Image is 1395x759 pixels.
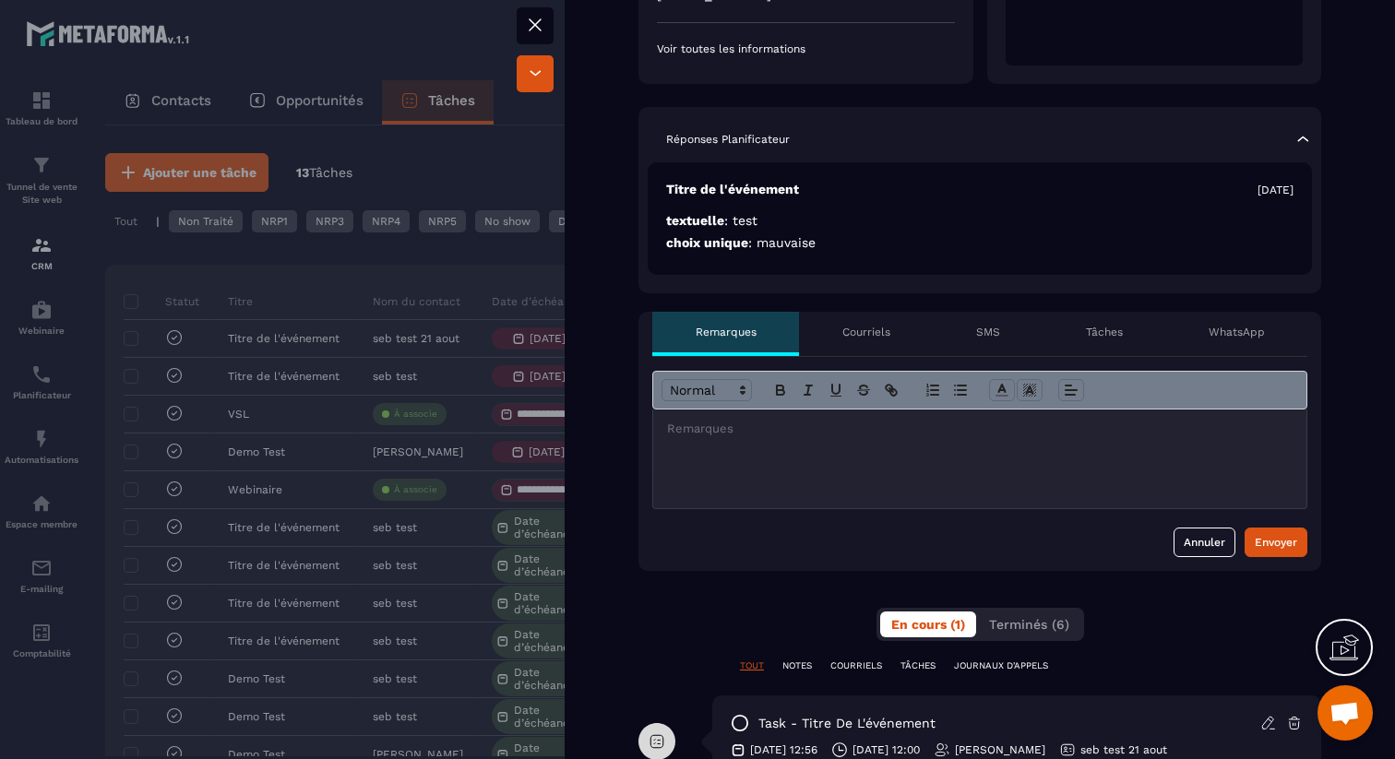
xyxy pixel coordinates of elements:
[696,325,757,339] p: Remarques
[666,132,790,147] p: Réponses Planificateur
[852,742,920,757] p: [DATE] 12:00
[989,617,1069,632] span: Terminés (6)
[782,659,812,672] p: NOTES
[1086,325,1123,339] p: Tâches
[740,659,764,672] p: TOUT
[758,715,936,732] p: task - Titre de l'événement
[724,213,757,228] span: : test
[750,742,817,757] p: [DATE] 12:56
[976,325,1000,339] p: SMS
[1080,742,1167,757] p: seb test 21 aout
[1255,533,1297,551] div: Envoyer
[1245,528,1307,557] button: Envoyer
[1317,685,1373,741] div: Ouvrir le chat
[666,181,799,198] p: Titre de l'événement
[748,235,816,250] span: : mauvaise
[900,659,936,672] p: TÂCHES
[955,742,1045,757] p: [PERSON_NAME]
[657,42,955,56] p: Voir toutes les informations
[842,325,890,339] p: Courriels
[1209,325,1265,339] p: WhatsApp
[666,212,1294,230] p: textuelle
[891,617,965,632] span: En cours (1)
[880,611,976,637] button: En cours (1)
[1174,528,1235,557] button: Annuler
[666,234,1294,252] p: choix unique
[954,659,1048,672] p: JOURNAUX D'APPELS
[1258,183,1294,197] p: [DATE]
[830,659,882,672] p: COURRIELS
[978,611,1080,637] button: Terminés (6)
